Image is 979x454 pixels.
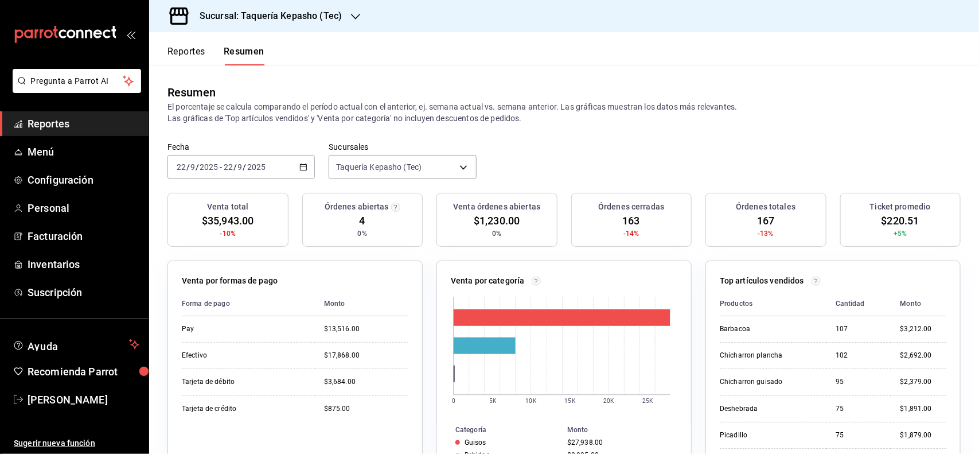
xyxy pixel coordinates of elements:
[836,430,882,440] div: 75
[567,439,673,447] div: $27,938.00
[437,424,563,436] th: Categoría
[196,162,199,172] span: /
[474,213,520,228] span: $1,230.00
[28,228,139,244] span: Facturación
[826,292,891,316] th: Cantidad
[836,377,882,387] div: 95
[233,162,237,172] span: /
[325,201,389,213] h3: Órdenes abiertas
[452,398,455,404] text: 0
[836,324,882,334] div: 107
[176,162,186,172] input: --
[900,351,946,360] div: $2,692.00
[167,46,264,65] div: navigation tabs
[720,430,817,440] div: Picadillo
[14,437,139,449] span: Sugerir nueva función
[604,398,615,404] text: 20K
[758,228,774,239] span: -13%
[207,201,248,213] h3: Venta total
[451,275,525,287] p: Venta por categoría
[900,404,946,414] div: $1,891.00
[190,162,196,172] input: --
[891,292,946,316] th: Monto
[882,213,919,228] span: $220.51
[720,275,804,287] p: Top artículos vendidos
[900,430,946,440] div: $1,879.00
[220,162,222,172] span: -
[126,30,135,39] button: open_drawer_menu
[167,101,961,124] p: El porcentaje se calcula comparando el período actual con el anterior, ej. semana actual vs. sema...
[182,377,297,387] div: Tarjeta de débito
[237,162,243,172] input: --
[358,228,367,239] span: 0%
[623,213,640,228] span: 163
[13,69,141,93] button: Pregunta a Parrot AI
[324,351,408,360] div: $17,868.00
[223,162,233,172] input: --
[894,228,907,239] span: +5%
[870,201,931,213] h3: Ticket promedio
[563,424,691,436] th: Monto
[360,213,365,228] span: 4
[182,324,297,334] div: Pay
[8,83,141,95] a: Pregunta a Parrot AI
[643,398,654,404] text: 25K
[247,162,266,172] input: ----
[720,377,817,387] div: Chicharron guisado
[757,213,774,228] span: 167
[182,275,278,287] p: Venta por formas de pago
[720,324,817,334] div: Barbacoa
[28,116,139,131] span: Reportes
[31,75,123,87] span: Pregunta a Parrot AI
[492,228,501,239] span: 0%
[465,439,486,447] div: Guisos
[186,162,190,172] span: /
[182,404,297,414] div: Tarjeta de crédito
[720,351,817,360] div: Chicharron plancha
[28,364,139,379] span: Recomienda Parrot
[453,201,540,213] h3: Venta órdenes abiertas
[182,292,315,316] th: Forma de pago
[28,172,139,188] span: Configuración
[243,162,247,172] span: /
[28,285,139,300] span: Suscripción
[28,392,139,408] span: [PERSON_NAME]
[167,143,315,152] label: Fecha
[836,351,882,360] div: 102
[900,377,946,387] div: $2,379.00
[336,161,422,173] span: Taquería Kepasho (Tec)
[220,228,236,239] span: -10%
[167,46,205,65] button: Reportes
[202,213,253,228] span: $35,943.00
[324,377,408,387] div: $3,684.00
[836,404,882,414] div: 75
[315,292,408,316] th: Monto
[900,324,946,334] div: $3,212.00
[28,257,139,272] span: Inventarios
[489,398,497,404] text: 5K
[720,292,826,316] th: Productos
[190,9,342,23] h3: Sucursal: Taquería Kepasho (Tec)
[28,337,124,351] span: Ayuda
[182,351,297,360] div: Efectivo
[324,404,408,414] div: $875.00
[526,398,537,404] text: 10K
[28,200,139,216] span: Personal
[329,143,476,152] label: Sucursales
[167,84,216,101] div: Resumen
[224,46,264,65] button: Resumen
[565,398,576,404] text: 15K
[28,144,139,160] span: Menú
[623,228,639,239] span: -14%
[720,404,817,414] div: Deshebrada
[199,162,219,172] input: ----
[598,201,664,213] h3: Órdenes cerradas
[736,201,795,213] h3: Órdenes totales
[324,324,408,334] div: $13,516.00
